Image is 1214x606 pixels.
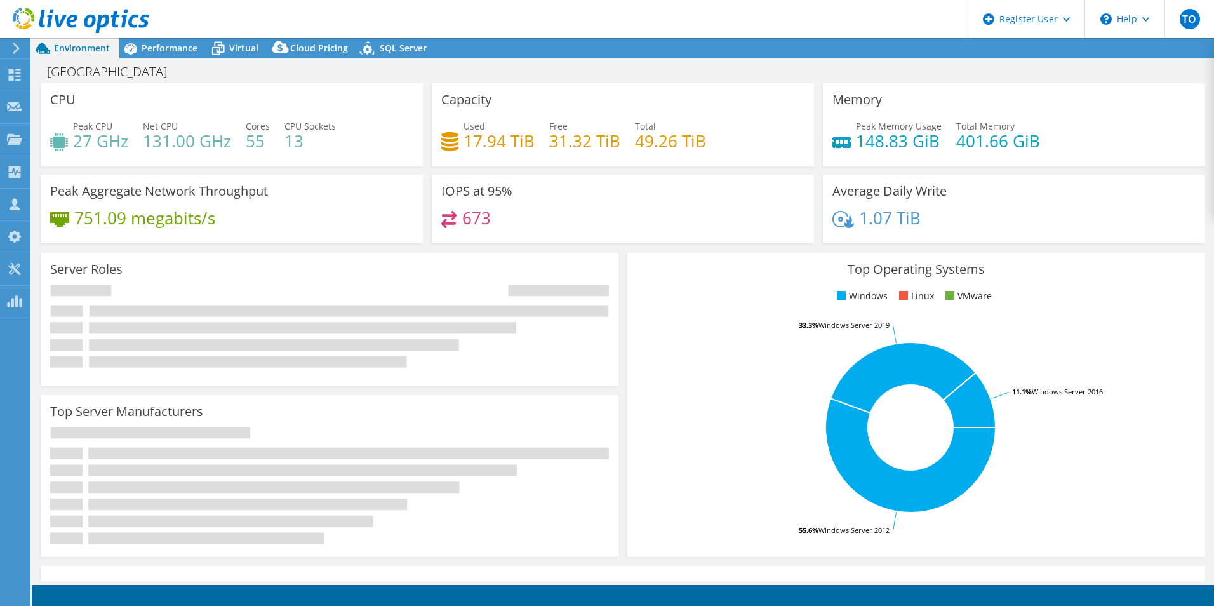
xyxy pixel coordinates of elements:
[50,262,123,276] h3: Server Roles
[229,42,258,54] span: Virtual
[818,525,890,535] tspan: Windows Server 2012
[549,134,620,148] h4: 31.32 TiB
[834,289,888,303] li: Windows
[441,184,512,198] h3: IOPS at 95%
[1100,13,1112,25] svg: \n
[246,134,270,148] h4: 55
[74,211,215,225] h4: 751.09 megabits/s
[635,134,706,148] h4: 49.26 TiB
[41,65,187,79] h1: [GEOGRAPHIC_DATA]
[799,320,818,330] tspan: 33.3%
[635,120,656,132] span: Total
[956,134,1040,148] h4: 401.66 GiB
[54,42,110,54] span: Environment
[637,262,1196,276] h3: Top Operating Systems
[1180,9,1200,29] span: TO
[956,120,1015,132] span: Total Memory
[50,184,268,198] h3: Peak Aggregate Network Throughput
[818,320,890,330] tspan: Windows Server 2019
[856,134,942,148] h4: 148.83 GiB
[284,120,336,132] span: CPU Sockets
[142,42,197,54] span: Performance
[284,134,336,148] h4: 13
[380,42,427,54] span: SQL Server
[856,120,942,132] span: Peak Memory Usage
[896,289,934,303] li: Linux
[290,42,348,54] span: Cloud Pricing
[73,120,112,132] span: Peak CPU
[1012,387,1032,396] tspan: 11.1%
[50,405,203,419] h3: Top Server Manufacturers
[832,184,947,198] h3: Average Daily Write
[73,134,128,148] h4: 27 GHz
[942,289,992,303] li: VMware
[50,93,76,107] h3: CPU
[441,93,491,107] h3: Capacity
[462,211,491,225] h4: 673
[464,120,485,132] span: Used
[464,134,535,148] h4: 17.94 TiB
[1032,387,1103,396] tspan: Windows Server 2016
[832,93,882,107] h3: Memory
[799,525,818,535] tspan: 55.6%
[246,120,270,132] span: Cores
[859,211,921,225] h4: 1.07 TiB
[143,120,178,132] span: Net CPU
[549,120,568,132] span: Free
[143,134,231,148] h4: 131.00 GHz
